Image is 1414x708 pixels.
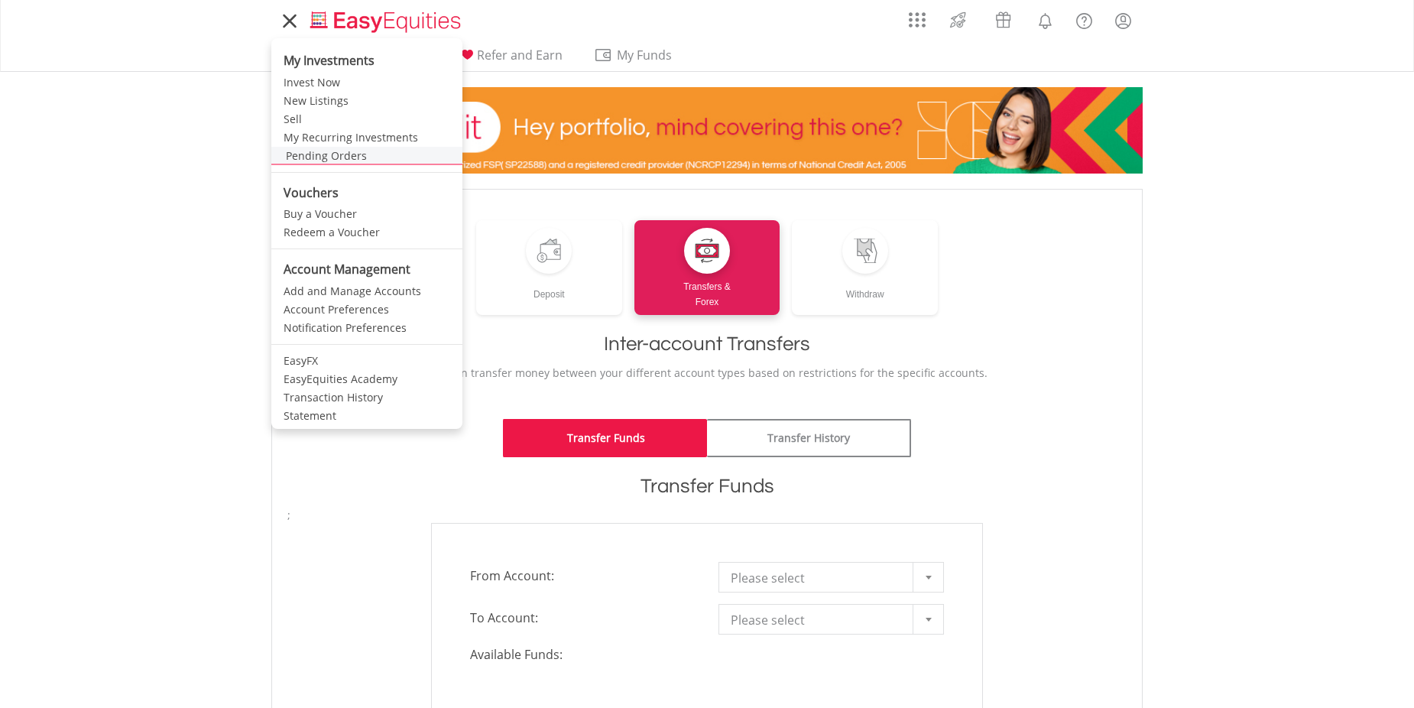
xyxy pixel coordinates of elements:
[476,220,622,315] a: Deposit
[792,220,938,315] a: Withdraw
[287,473,1127,500] h1: Transfer Funds
[503,419,707,457] a: Transfer Funds
[271,92,462,110] a: New Listings
[271,110,462,128] a: Sell
[1065,4,1104,34] a: FAQ's and Support
[1104,4,1143,37] a: My Profile
[991,8,1016,32] img: vouchers-v2.svg
[271,256,462,282] li: Account Management
[271,319,462,337] a: Notification Preferences
[459,646,707,664] span: Available Funds:
[731,605,909,635] span: Please select
[945,8,971,32] img: thrive-v2.svg
[271,223,462,242] a: Redeem a Voucher
[271,42,462,73] li: My Investments
[271,128,462,147] a: My Recurring Investments
[271,282,462,300] a: Add and Manage Accounts
[477,47,563,63] span: Refer and Earn
[476,274,622,302] div: Deposit
[634,274,780,310] div: Transfers & Forex
[271,147,462,165] a: Pending Orders
[307,9,467,34] img: EasyEquities_Logo.png
[287,330,1127,358] h1: Inter-account Transfers
[287,365,1127,381] p: You can transfer money between your different account types based on restrictions for the specifi...
[707,419,911,457] a: Transfer History
[594,45,694,65] span: My Funds
[271,205,462,223] a: Buy a Voucher
[731,563,909,593] span: Please select
[271,180,462,206] li: Vouchers
[459,604,707,632] span: To Account:
[271,370,462,388] a: EasyEquities Academy
[459,562,707,589] span: From Account:
[981,4,1026,32] a: Vouchers
[271,407,462,425] a: Statement
[1026,4,1065,34] a: Notifications
[271,300,462,319] a: Account Preferences
[899,4,936,28] a: AppsGrid
[271,388,462,407] a: Transaction History
[792,274,938,302] div: Withdraw
[909,11,926,28] img: grid-menu-icon.svg
[271,73,462,92] a: Invest Now
[271,87,1143,174] img: EasyCredit Promotion Banner
[452,47,569,71] a: Refer and Earn
[271,352,462,370] a: EasyFX
[634,220,780,315] a: Transfers &Forex
[304,4,467,34] a: Home page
